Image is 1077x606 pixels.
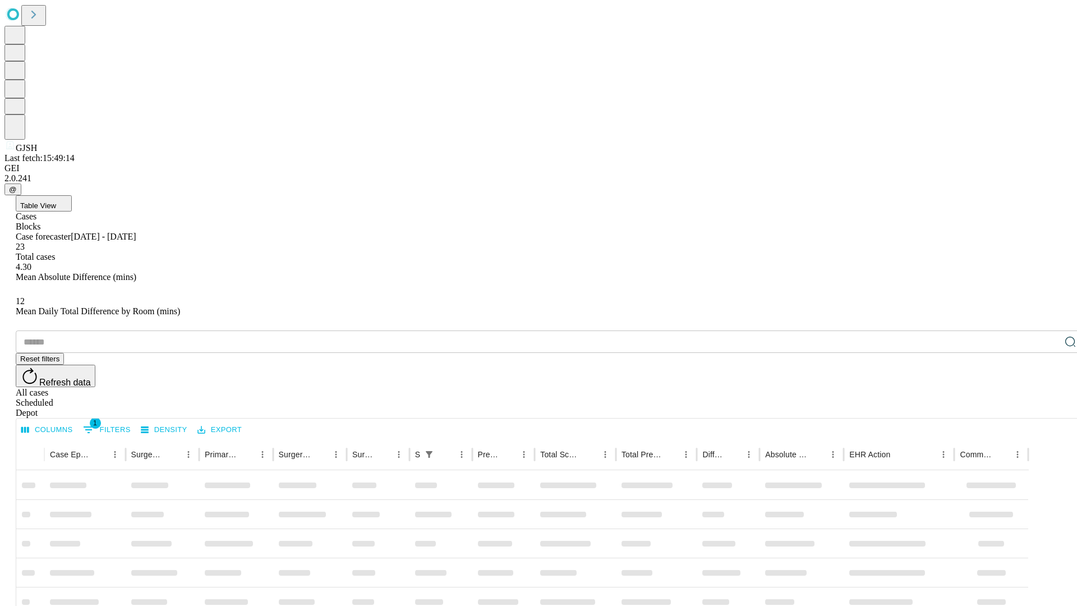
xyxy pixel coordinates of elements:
button: Sort [662,447,678,462]
button: Show filters [421,447,437,462]
button: Sort [809,447,825,462]
span: GJSH [16,143,37,153]
button: Menu [181,447,196,462]
button: Density [138,421,190,439]
span: Total cases [16,252,55,261]
button: Refresh data [16,365,95,387]
span: Mean Absolute Difference (mins) [16,272,136,282]
div: 1 active filter [421,447,437,462]
button: Sort [165,447,181,462]
button: Menu [825,447,841,462]
button: Sort [91,447,107,462]
button: Sort [500,447,516,462]
button: Sort [582,447,597,462]
button: Menu [597,447,613,462]
span: Last fetch: 15:49:14 [4,153,75,163]
div: Total Predicted Duration [622,450,662,459]
div: Absolute Difference [765,450,808,459]
button: Table View [16,195,72,212]
button: Sort [891,447,907,462]
span: Mean Daily Total Difference by Room (mins) [16,306,180,316]
button: Select columns [19,421,76,439]
button: Export [195,421,245,439]
div: Surgery Date [352,450,374,459]
button: Sort [994,447,1010,462]
button: Menu [741,447,757,462]
span: 23 [16,242,25,251]
div: Primary Service [205,450,237,459]
div: 2.0.241 [4,173,1073,183]
span: 4.30 [16,262,31,272]
div: Surgery Name [279,450,311,459]
span: 12 [16,296,25,306]
span: [DATE] - [DATE] [71,232,136,241]
button: Sort [725,447,741,462]
span: Case forecaster [16,232,71,241]
button: Menu [391,447,407,462]
button: Menu [678,447,694,462]
button: @ [4,183,21,195]
button: Sort [239,447,255,462]
span: Refresh data [39,378,91,387]
div: Comments [960,450,992,459]
button: Menu [454,447,470,462]
span: Table View [20,201,56,210]
button: Sort [312,447,328,462]
div: Case Epic Id [50,450,90,459]
button: Menu [328,447,344,462]
div: GEI [4,163,1073,173]
button: Menu [936,447,951,462]
button: Sort [438,447,454,462]
button: Reset filters [16,353,64,365]
button: Show filters [80,421,134,439]
div: Difference [702,450,724,459]
div: EHR Action [849,450,890,459]
span: 1 [90,417,101,429]
button: Menu [1010,447,1025,462]
div: Predicted In Room Duration [478,450,500,459]
div: Scheduled In Room Duration [415,450,420,459]
span: Reset filters [20,355,59,363]
button: Menu [107,447,123,462]
button: Menu [255,447,270,462]
button: Menu [516,447,532,462]
button: Sort [375,447,391,462]
span: @ [9,185,17,194]
div: Surgeon Name [131,450,164,459]
div: Total Scheduled Duration [540,450,581,459]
